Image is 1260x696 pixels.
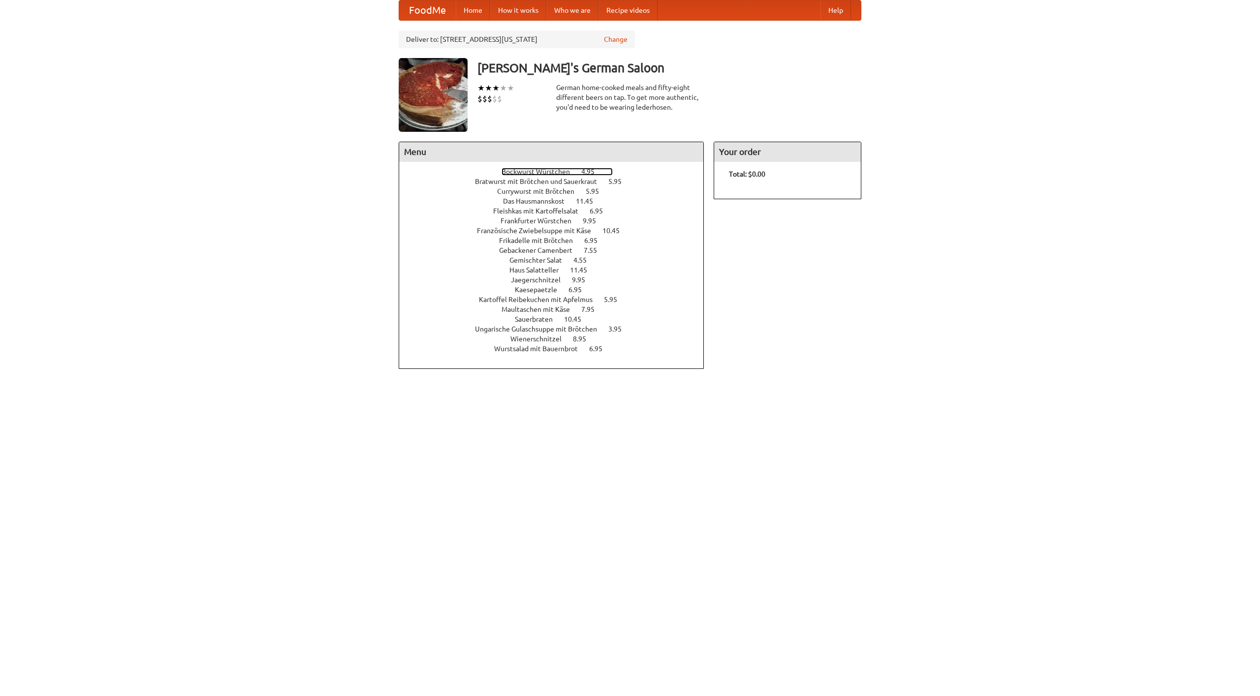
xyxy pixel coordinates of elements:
[602,227,630,235] span: 10.45
[493,207,621,215] a: Fleishkas mit Kartoffelsalat 6.95
[475,325,607,333] span: Ungarische Gulaschsuppe mit Brötchen
[509,256,605,264] a: Gemischter Salat 4.55
[586,187,609,195] span: 5.95
[589,345,612,353] span: 6.95
[485,83,492,93] li: ★
[477,227,638,235] a: Französische Zwiebelsuppe mit Käse 10.45
[497,187,584,195] span: Currywurst mit Brötchen
[573,256,597,264] span: 4.55
[511,276,570,284] span: Jaegerschnitzel
[503,197,574,205] span: Das Hausmannskost
[399,58,468,132] img: angular.jpg
[499,237,616,244] a: Frikadelle mit Brötchen 6.95
[479,296,602,303] span: Kartoffel Reibekuchen mit Apfelmus
[502,168,580,176] span: Bockwurst Würstchen
[399,30,635,48] div: Deliver to: [STREET_ADDRESS][US_STATE]
[479,296,635,303] a: Kartoffel Reibekuchen mit Apfelmus 5.95
[570,266,597,274] span: 11.45
[502,168,613,176] a: Bockwurst Würstchen 4.95
[604,296,627,303] span: 5.95
[608,178,631,185] span: 5.95
[475,178,640,185] a: Bratwurst mit Brötchen und Sauerkraut 5.95
[546,0,598,20] a: Who we are
[490,0,546,20] a: How it works
[581,305,604,313] span: 7.95
[477,83,485,93] li: ★
[568,286,592,294] span: 6.95
[511,276,603,284] a: Jaegerschnitzel 9.95
[475,178,607,185] span: Bratwurst mit Brötchen und Sauerkraut
[509,266,568,274] span: Haus Salatteller
[492,83,500,93] li: ★
[497,187,617,195] a: Currywurst mit Brötchen 5.95
[714,142,861,162] h4: Your order
[590,207,613,215] span: 6.95
[564,315,591,323] span: 10.45
[515,315,599,323] a: Sauerbraten 10.45
[502,305,580,313] span: Maultaschen mit Käse
[581,168,604,176] span: 4.95
[477,58,861,78] h3: [PERSON_NAME]'s German Saloon
[456,0,490,20] a: Home
[729,170,765,178] b: Total: $0.00
[503,197,611,205] a: Das Hausmannskost 11.45
[510,335,571,343] span: Wienerschnitzel
[493,207,588,215] span: Fleishkas mit Kartoffelsalat
[501,217,614,225] a: Frankfurter Würstchen 9.95
[477,227,601,235] span: Französische Zwiebelsuppe mit Käse
[598,0,658,20] a: Recipe videos
[515,286,567,294] span: Kaesepaetzle
[494,345,588,353] span: Wurstsalad mit Bauernbrot
[501,217,581,225] span: Frankfurter Würstchen
[510,335,604,343] a: Wienerschnitzel 8.95
[584,246,607,254] span: 7.55
[487,93,492,104] li: $
[500,83,507,93] li: ★
[507,83,514,93] li: ★
[515,315,563,323] span: Sauerbraten
[509,266,605,274] a: Haus Salatteller 11.45
[556,83,704,112] div: German home-cooked meals and fifty-eight different beers on tap. To get more authentic, you'd nee...
[608,325,631,333] span: 3.95
[482,93,487,104] li: $
[604,34,628,44] a: Change
[583,217,606,225] span: 9.95
[492,93,497,104] li: $
[499,246,582,254] span: Gebackener Camenbert
[399,142,703,162] h4: Menu
[509,256,572,264] span: Gemischter Salat
[576,197,603,205] span: 11.45
[572,276,595,284] span: 9.95
[515,286,600,294] a: Kaesepaetzle 6.95
[820,0,851,20] a: Help
[477,93,482,104] li: $
[499,237,583,244] span: Frikadelle mit Brötchen
[497,93,502,104] li: $
[499,246,615,254] a: Gebackener Camenbert 7.55
[494,345,621,353] a: Wurstsalad mit Bauernbrot 6.95
[584,237,607,244] span: 6.95
[573,335,596,343] span: 8.95
[399,0,456,20] a: FoodMe
[475,325,640,333] a: Ungarische Gulaschsuppe mit Brötchen 3.95
[502,305,613,313] a: Maultaschen mit Käse 7.95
